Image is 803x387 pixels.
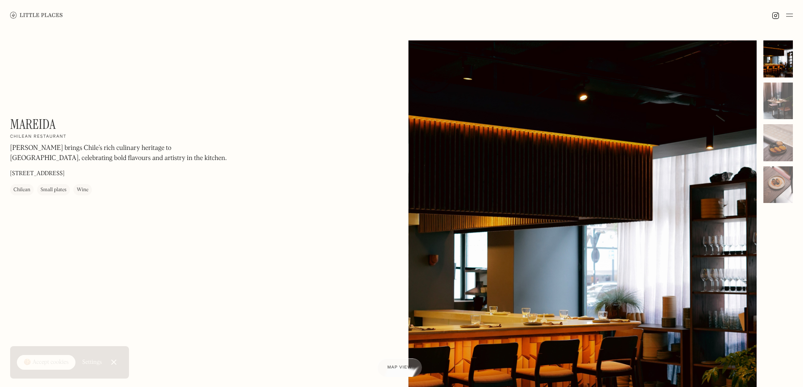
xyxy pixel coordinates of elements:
[17,355,75,370] a: 🍪 Accept cookies
[10,116,56,132] h1: Mareida
[82,359,102,365] div: Settings
[82,353,102,372] a: Settings
[40,186,67,194] div: Small plates
[13,186,30,194] div: Chilean
[10,134,67,140] h2: Chilean restaurant
[10,143,238,163] p: [PERSON_NAME] brings Chile’s rich culinary heritage to [GEOGRAPHIC_DATA], celebrating bold flavou...
[105,354,122,371] a: Close Cookie Popup
[113,362,114,363] div: Close Cookie Popup
[77,186,89,194] div: Wine
[24,358,69,367] div: 🍪 Accept cookies
[387,365,412,370] span: Map view
[377,358,422,377] a: Map view
[10,169,64,178] p: [STREET_ADDRESS]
